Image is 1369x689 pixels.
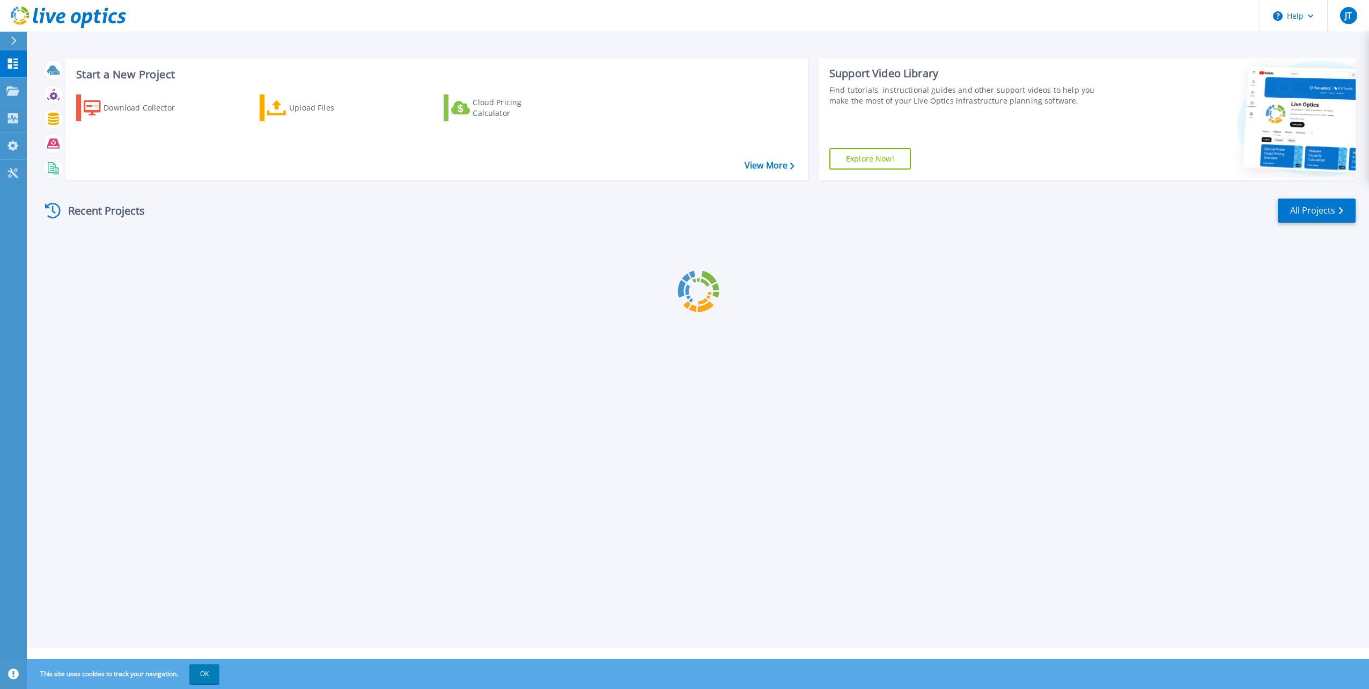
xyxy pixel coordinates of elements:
div: Upload Files [289,97,375,119]
a: View More [745,160,794,171]
h3: Start a New Project [76,69,794,80]
div: Support Video Library [829,67,1107,80]
div: Find tutorials, instructional guides and other support videos to help you make the most of your L... [829,85,1107,106]
a: All Projects [1278,199,1356,223]
a: Explore Now! [829,148,911,170]
a: Upload Files [260,94,379,121]
div: Cloud Pricing Calculator [473,97,558,119]
span: This site uses cookies to track your navigation. [30,664,219,684]
div: Recent Projects [41,197,159,224]
a: Download Collector [76,94,196,121]
span: JT [1345,11,1352,20]
div: Download Collector [104,97,189,119]
button: OK [189,664,219,684]
a: Cloud Pricing Calculator [444,94,563,121]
